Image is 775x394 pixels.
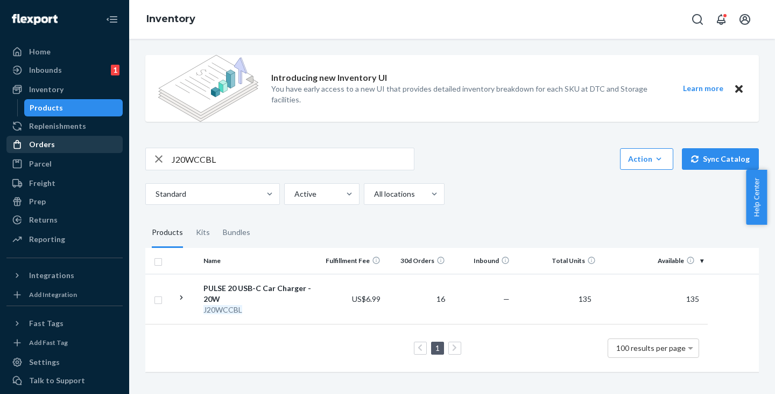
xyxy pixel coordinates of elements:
button: Close [732,82,746,95]
a: Freight [6,175,123,192]
div: Prep [29,196,46,207]
input: All locations [373,189,374,199]
th: 30d Orders [385,248,449,274]
a: Prep [6,193,123,210]
th: Inbound [449,248,514,274]
button: Open Search Box [687,9,708,30]
ol: breadcrumbs [138,4,204,35]
div: Kits [196,218,210,248]
p: You have early access to a new UI that provides detailed inventory breakdown for each SKU at DTC ... [271,84,663,105]
a: Talk to Support [6,372,123,389]
div: 1 [111,65,119,75]
div: Inbounds [29,65,62,75]
a: Add Integration [6,288,123,301]
div: Freight [29,178,55,189]
button: Fast Tags [6,315,123,332]
div: Add Integration [29,290,77,299]
div: Products [30,102,63,113]
a: Inbounds1 [6,61,123,79]
td: 16 [385,274,449,324]
button: Open notifications [710,9,732,30]
a: Home [6,43,123,60]
a: Products [24,99,123,116]
button: Open account menu [734,9,756,30]
a: Reporting [6,231,123,248]
span: 135 [682,294,703,303]
a: Replenishments [6,117,123,135]
a: Settings [6,354,123,371]
th: Total Units [514,248,600,274]
th: Fulfillment Fee [320,248,385,274]
img: new-reports-banner-icon.82668bd98b6a51aee86340f2a7b77ae3.png [158,55,258,122]
a: Inventory [6,81,123,98]
span: 100 results per page [616,343,686,352]
a: Orders [6,136,123,153]
div: Action [628,154,665,164]
div: Products [152,218,183,248]
span: 135 [574,294,596,303]
th: Name [199,248,320,274]
img: Flexport logo [12,14,58,25]
div: Home [29,46,51,57]
span: US$6.99 [352,294,381,303]
div: Add Fast Tag [29,338,68,347]
button: Integrations [6,267,123,284]
div: Returns [29,215,58,225]
em: J20WCCBL [203,305,242,314]
button: Close Navigation [101,9,123,30]
div: Orders [29,139,55,150]
div: Settings [29,357,60,368]
span: — [503,294,510,303]
a: Parcel [6,155,123,172]
input: Search inventory by name or sku [172,148,414,170]
a: Page 1 is your current page [433,343,442,352]
div: Inventory [29,84,64,95]
a: Returns [6,211,123,229]
div: Integrations [29,270,74,281]
div: Replenishments [29,121,86,132]
div: Fast Tags [29,318,64,329]
div: PULSE 20 USB-C Car Charger - 20W [203,283,316,305]
th: Available [600,248,708,274]
button: Help Center [746,170,767,225]
p: Introducing new Inventory UI [271,72,387,84]
input: Standard [154,189,156,199]
div: Reporting [29,234,65,245]
button: Learn more [676,82,730,95]
div: Bundles [223,218,250,248]
div: Parcel [29,158,52,169]
div: Talk to Support [29,375,85,386]
a: Add Fast Tag [6,336,123,349]
input: Active [293,189,294,199]
button: Action [620,148,673,170]
a: Inventory [146,13,195,25]
button: Sync Catalog [682,148,759,170]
